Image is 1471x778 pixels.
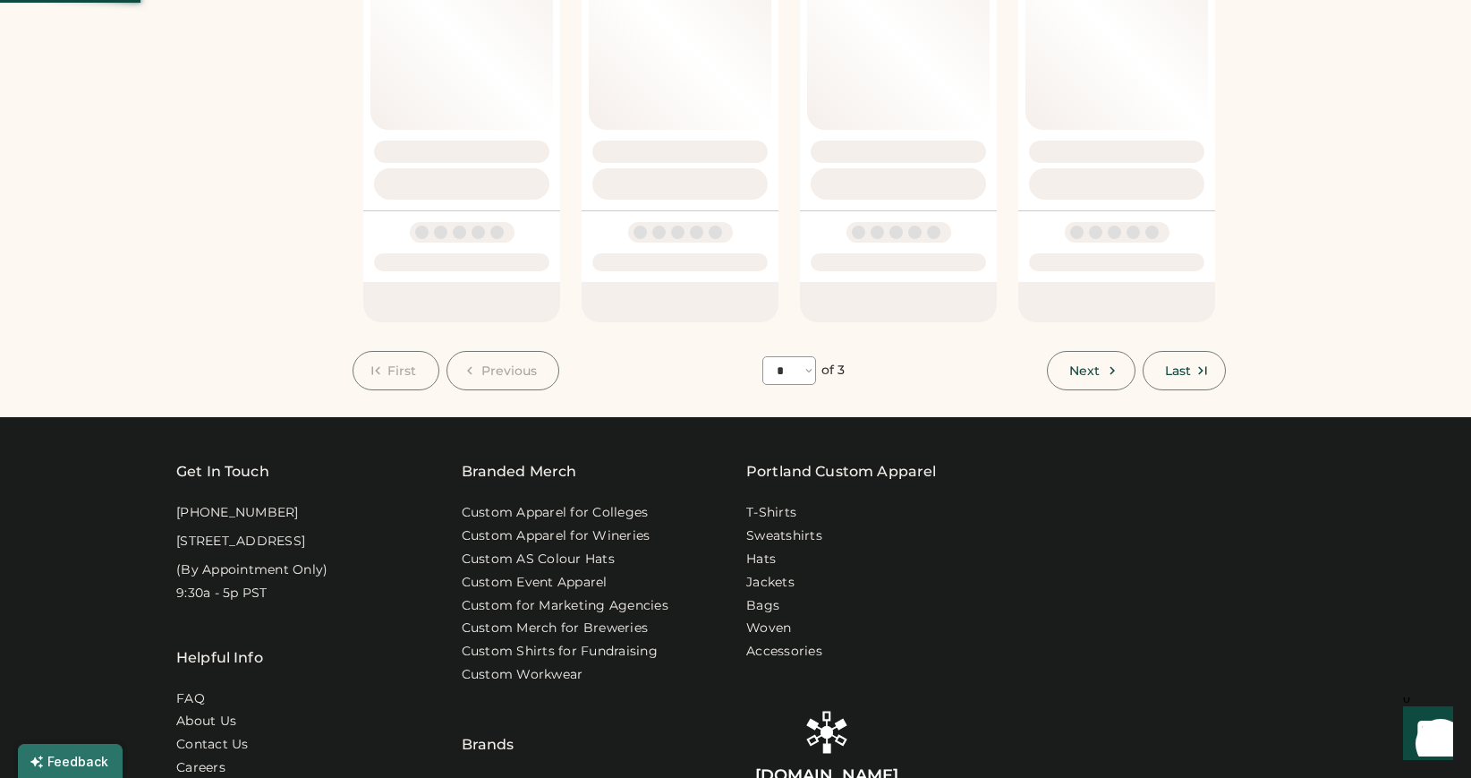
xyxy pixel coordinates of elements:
[746,527,822,545] a: Sweatshirts
[176,461,269,483] div: Get In Touch
[446,351,560,390] button: Previous
[176,504,299,522] div: [PHONE_NUMBER]
[387,364,417,377] span: First
[176,533,305,551] div: [STREET_ADDRESS]
[462,461,577,483] div: Branded Merch
[462,689,514,756] div: Brands
[481,364,538,377] span: Previous
[462,643,658,661] a: Custom Shirts for Fundraising
[746,551,776,569] a: Hats
[462,551,615,569] a: Custom AS Colour Hats
[746,461,936,483] a: Portland Custom Apparel
[746,643,822,661] a: Accessories
[462,504,649,522] a: Custom Apparel for Colleges
[805,711,848,754] img: Rendered Logo - Screens
[462,666,583,684] a: Custom Workwear
[1047,351,1135,390] button: Next
[176,736,249,754] a: Contact Us
[746,597,779,615] a: Bags
[1069,364,1100,377] span: Next
[746,504,796,522] a: T-Shirts
[176,561,327,579] div: (By Appointment Only)
[462,527,650,545] a: Custom Apparel for Wineries
[1386,697,1463,774] iframe: Front Chat
[746,574,795,592] a: Jackets
[1143,351,1226,390] button: Last
[176,585,268,603] div: 9:30a - 5p PST
[176,759,225,777] a: Careers
[821,362,845,380] div: of 3
[462,597,668,615] a: Custom for Marketing Agencies
[176,713,236,731] a: About Us
[462,620,649,637] a: Custom Merch for Breweries
[176,647,263,669] div: Helpful Info
[1165,364,1191,377] span: Last
[176,690,205,708] a: FAQ
[746,620,791,637] a: Woven
[462,574,608,592] a: Custom Event Apparel
[353,351,439,390] button: First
